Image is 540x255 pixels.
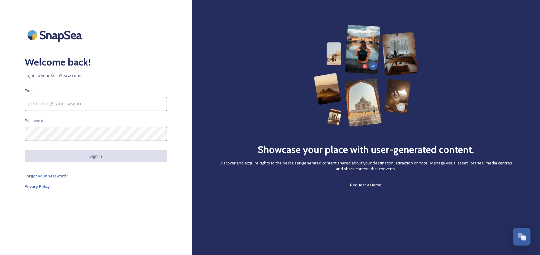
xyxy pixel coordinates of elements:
span: Email [25,88,34,94]
span: Request a Demo [350,182,382,188]
span: Password [25,118,43,124]
a: Request a Demo [350,181,382,189]
input: john.doe@snapsea.io [25,97,167,111]
span: Log in to your SnapSea account [25,73,167,79]
span: Forgot your password? [25,173,68,179]
h2: Showcase your place with user-generated content. [258,142,474,157]
img: SnapSea Logo [25,25,87,45]
img: 63b42ca75bacad526042e722_Group%20154-p-800.png [314,25,418,127]
h2: Welcome back! [25,55,167,70]
span: Privacy Policy [25,184,50,189]
a: Forgot your password? [25,172,167,180]
span: Discover and acquire rights to the best user-generated content shared about your destination, att... [216,160,515,172]
a: Privacy Policy [25,183,167,190]
button: Open Chat [513,228,531,246]
button: Sign in [25,150,167,162]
